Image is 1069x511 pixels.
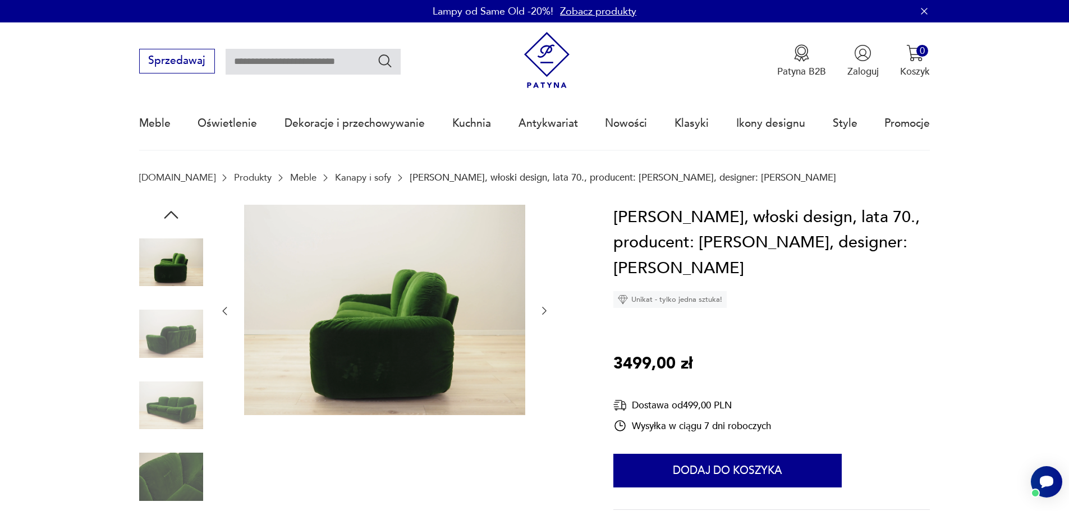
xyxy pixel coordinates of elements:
p: Zaloguj [847,65,879,78]
button: Zaloguj [847,44,879,78]
p: Koszyk [900,65,930,78]
img: Zdjęcie produktu Sofa welurowa zielona, włoski design, lata 70., producent: Busnelli, designer: A... [139,231,203,294]
img: Patyna - sklep z meblami i dekoracjami vintage [519,32,575,89]
a: Oświetlenie [198,98,257,149]
a: Ikona medaluPatyna B2B [777,44,826,78]
a: Nowości [605,98,647,149]
h1: [PERSON_NAME], włoski design, lata 70., producent: [PERSON_NAME], designer: [PERSON_NAME] [613,205,930,282]
img: Ikona dostawy [613,398,627,412]
button: 0Koszyk [900,44,930,78]
a: Style [833,98,857,149]
div: Wysyłka w ciągu 7 dni roboczych [613,419,771,432]
a: Antykwariat [519,98,578,149]
img: Ikona diamentu [618,294,628,305]
img: Ikona koszyka [906,44,924,62]
a: Produkty [234,172,272,183]
img: Zdjęcie produktu Sofa welurowa zielona, włoski design, lata 70., producent: Busnelli, designer: A... [139,302,203,366]
a: Kanapy i sofy [335,172,391,183]
p: [PERSON_NAME], włoski design, lata 70., producent: [PERSON_NAME], designer: [PERSON_NAME] [410,172,836,183]
button: Sprzedawaj [139,49,215,73]
p: 3499,00 zł [613,351,692,377]
div: Dostawa od 499,00 PLN [613,398,771,412]
img: Ikona medalu [793,44,810,62]
img: Zdjęcie produktu Sofa welurowa zielona, włoski design, lata 70., producent: Busnelli, designer: A... [139,374,203,438]
p: Patyna B2B [777,65,826,78]
iframe: Smartsupp widget button [1031,466,1062,498]
button: Szukaj [377,53,393,69]
a: Kuchnia [452,98,491,149]
div: Unikat - tylko jedna sztuka! [613,291,727,308]
p: Lampy od Same Old -20%! [433,4,553,19]
a: Dekoracje i przechowywanie [285,98,425,149]
button: Patyna B2B [777,44,826,78]
a: Sprzedawaj [139,57,215,66]
a: Zobacz produkty [560,4,636,19]
img: Ikonka użytkownika [854,44,871,62]
a: Ikony designu [736,98,805,149]
a: Promocje [884,98,930,149]
a: [DOMAIN_NAME] [139,172,215,183]
img: Zdjęcie produktu Sofa welurowa zielona, włoski design, lata 70., producent: Busnelli, designer: A... [139,445,203,509]
a: Meble [139,98,171,149]
a: Klasyki [675,98,709,149]
button: Dodaj do koszyka [613,454,842,487]
a: Meble [290,172,316,183]
div: 0 [916,45,928,57]
img: Zdjęcie produktu Sofa welurowa zielona, włoski design, lata 70., producent: Busnelli, designer: A... [244,205,525,416]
